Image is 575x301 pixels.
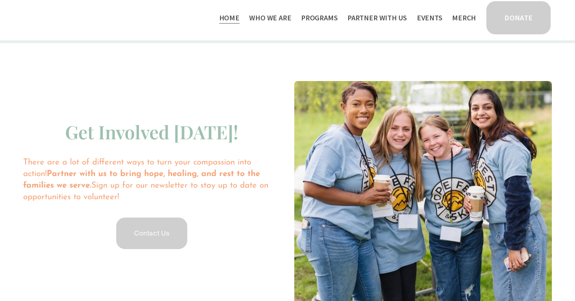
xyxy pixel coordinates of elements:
[23,119,281,145] h3: Get Involved [DATE]!
[301,12,338,24] span: Programs
[219,11,240,24] a: Home
[249,12,291,24] span: Who We Are
[417,11,442,24] a: Events
[115,216,188,250] a: Contact Us
[347,11,407,24] a: folder dropdown
[452,11,476,24] a: Merch
[249,11,291,24] a: folder dropdown
[347,12,407,24] span: Partner With Us
[23,170,263,190] strong: Partner with us to bring hope, healing, and rest to the families we serve.
[301,11,338,24] a: folder dropdown
[23,156,281,203] p: There are a lot of different ways to turn your compassion into action! Sign up for our newsletter...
